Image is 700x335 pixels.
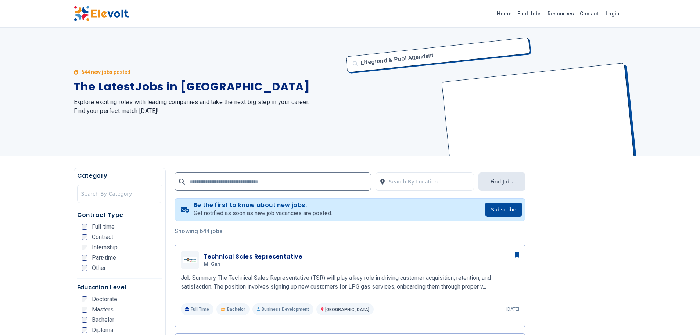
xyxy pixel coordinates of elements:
[204,252,302,261] h3: Technical Sales Representative
[181,303,213,315] p: Full Time
[175,227,525,236] p: Showing 644 jobs
[74,80,341,93] h1: The Latest Jobs in [GEOGRAPHIC_DATA]
[227,306,245,312] span: Bachelor
[82,307,87,313] input: Masters
[82,245,87,250] input: Internship
[506,306,519,312] p: [DATE]
[194,209,332,218] p: Get notified as soon as new job vacancies are posted.
[82,317,87,323] input: Bachelor
[183,257,197,263] img: M-Gas
[577,8,601,19] a: Contact
[82,224,87,230] input: Full-time
[204,261,221,268] span: M-Gas
[494,8,514,19] a: Home
[82,327,87,333] input: Diploma
[92,317,114,323] span: Bachelor
[252,303,313,315] p: Business Development
[485,203,522,217] button: Subscribe
[81,68,130,76] p: 644 new jobs posted
[82,255,87,261] input: Part-time
[325,307,369,312] span: [GEOGRAPHIC_DATA]
[92,307,114,313] span: Masters
[478,172,525,191] button: Find Jobs
[82,234,87,240] input: Contract
[601,6,624,21] a: Login
[92,224,115,230] span: Full-time
[92,327,113,333] span: Diploma
[92,245,118,250] span: Internship
[77,283,163,292] h5: Education Level
[77,211,163,220] h5: Contract Type
[514,8,545,19] a: Find Jobs
[77,171,163,180] h5: Category
[92,255,116,261] span: Part-time
[545,8,577,19] a: Resources
[74,98,341,115] h2: Explore exciting roles with leading companies and take the next big step in your career. Find you...
[82,296,87,302] input: Doctorate
[82,265,87,271] input: Other
[181,274,519,291] p: Job Summary The Technical Sales Representative (TSR) will play a key role in driving customer acq...
[92,265,106,271] span: Other
[194,202,332,209] h4: Be the first to know about new jobs.
[74,6,129,21] img: Elevolt
[181,251,519,315] a: M-GasTechnical Sales RepresentativeM-GasJob Summary The Technical Sales Representative (TSR) will...
[92,234,113,240] span: Contract
[92,296,117,302] span: Doctorate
